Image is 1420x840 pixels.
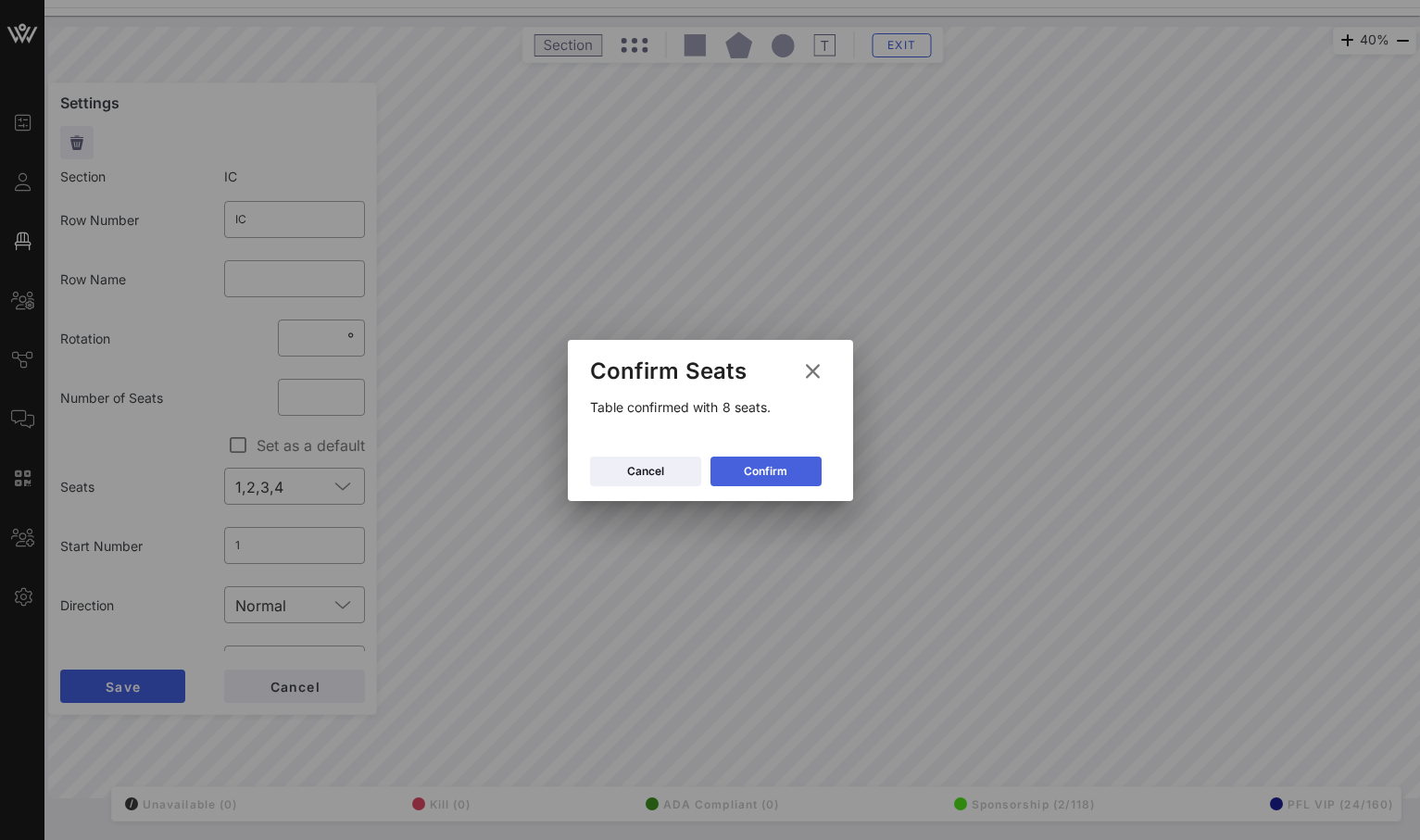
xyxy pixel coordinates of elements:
p: Table confirmed with 8 seats. [590,397,831,418]
div: Cancel [627,462,664,481]
button: Cancel [590,457,701,486]
div: Confirm [744,462,787,481]
button: Confirm [710,457,822,486]
div: Confirm Seats [590,357,747,385]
